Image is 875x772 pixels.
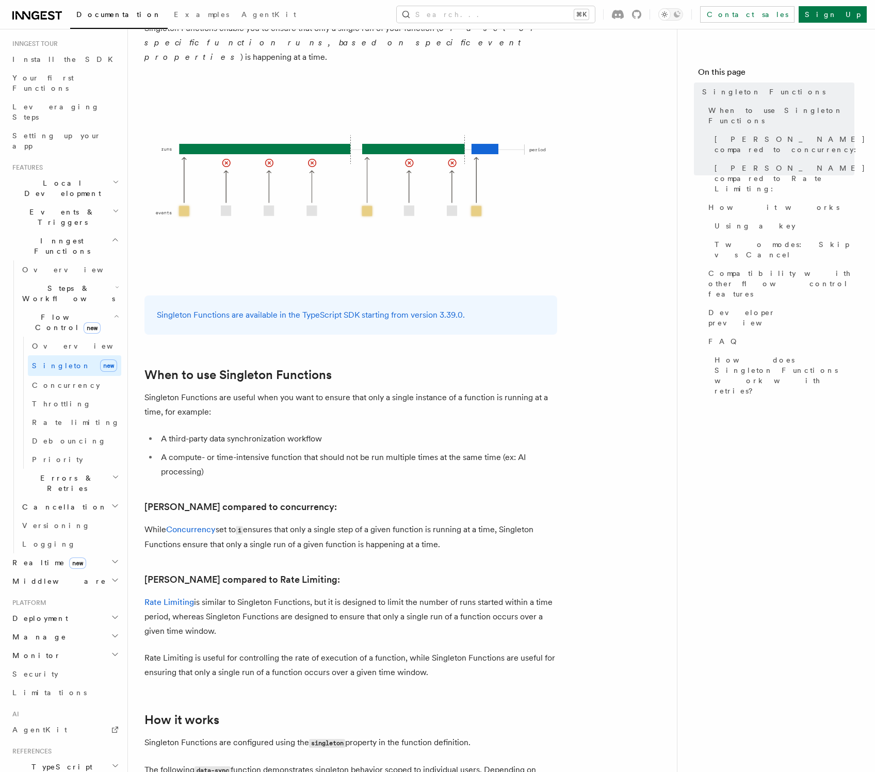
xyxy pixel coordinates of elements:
span: Manage [8,632,67,642]
span: Documentation [76,10,161,19]
li: A third-party data synchronization workflow [158,432,557,446]
a: Concurrency [166,524,216,534]
a: Debouncing [28,432,121,450]
a: Concurrency [28,376,121,395]
code: singleton [309,739,345,748]
p: While set to ensures that only a single step of a given function is running at a time, Singleton ... [144,522,557,552]
a: Compatibility with other flow control features [704,264,854,303]
div: Flow Controlnew [18,337,121,469]
button: Steps & Workflows [18,279,121,308]
a: Limitations [8,683,121,702]
span: Overview [22,266,128,274]
span: AgentKit [241,10,296,19]
a: Contact sales [700,6,795,23]
a: Install the SDK [8,50,121,69]
span: Rate limiting [32,418,120,426]
a: [PERSON_NAME] compared to concurrency: [144,500,337,514]
a: Throttling [28,395,121,413]
p: Singleton Functions enable you to ensure that only a single run of your function ( ) is happening... [144,21,557,64]
button: Inngest Functions [8,232,121,260]
span: Flow Control [18,312,114,333]
kbd: ⌘K [574,9,589,20]
span: When to use Singleton Functions [708,105,854,126]
a: Developer preview [704,303,854,332]
span: AgentKit [12,726,67,734]
button: Toggle dark mode [658,8,683,21]
span: [PERSON_NAME] compared to Rate Limiting: [715,163,866,194]
span: Middleware [8,576,106,586]
a: Using a key [710,217,854,235]
span: Cancellation [18,502,107,512]
a: When to use Singleton Functions [144,368,332,382]
span: Priority [32,455,83,464]
span: Using a key [715,221,796,231]
a: Leveraging Steps [8,97,121,126]
a: How it works [704,198,854,217]
p: Singleton Functions are useful when you want to ensure that only a single instance of a function ... [144,390,557,419]
a: FAQ [704,332,854,351]
span: Local Development [8,178,112,199]
span: References [8,747,52,755]
code: 1 [236,526,243,535]
span: How it works [708,202,839,212]
a: How does Singleton Functions work with retries? [710,351,854,400]
span: Singleton [32,362,91,370]
span: Singleton Functions [702,87,825,97]
a: Security [8,665,121,683]
a: Examples [168,3,235,28]
span: Concurrency [32,381,100,389]
span: Developer preview [708,307,854,328]
span: Compatibility with other flow control features [708,268,854,299]
em: or a set of specific function runs, based on specific event properties [144,23,538,62]
span: new [100,359,117,372]
span: Examples [174,10,229,19]
a: How it works [144,713,219,727]
span: Deployment [8,613,68,623]
button: Events & Triggers [8,203,121,232]
button: Search...⌘K [397,6,595,23]
span: Features [8,163,43,172]
span: Versioning [22,521,90,530]
a: Your first Functions [8,69,121,97]
h4: On this page [698,66,854,83]
button: Cancellation [18,498,121,516]
p: Singleton Functions are configured using the property in the function definition. [144,735,557,750]
span: Security [12,670,58,678]
a: Versioning [18,516,121,535]
button: Manage [8,628,121,646]
span: Logging [22,540,76,548]
span: Steps & Workflows [18,283,115,304]
a: Rate Limiting [144,597,194,607]
img: Singleton Functions only process one run at a time. [144,77,557,283]
a: AgentKit [8,720,121,739]
span: Realtime [8,557,86,568]
span: Limitations [12,688,87,697]
span: new [69,557,86,569]
p: is similar to Singleton Functions, but it is designed to limit the number of runs started within ... [144,595,557,638]
span: Platform [8,599,46,607]
a: Overview [18,260,121,279]
p: Rate Limiting is useful for controlling the rate of execution of a function, while Singleton Func... [144,651,557,680]
button: Flow Controlnew [18,308,121,337]
a: [PERSON_NAME] compared to Rate Limiting: [710,159,854,198]
a: [PERSON_NAME] compared to Rate Limiting: [144,572,340,587]
a: Documentation [70,3,168,29]
a: Singletonnew [28,355,121,376]
button: Monitor [8,646,121,665]
div: Inngest Functions [8,260,121,553]
a: [PERSON_NAME] compared to concurrency: [710,130,854,159]
a: Singleton Functions [698,83,854,101]
a: When to use Singleton Functions [704,101,854,130]
span: Leveraging Steps [12,103,100,121]
span: Inngest tour [8,40,58,48]
button: Deployment [8,609,121,628]
button: Errors & Retries [18,469,121,498]
span: Errors & Retries [18,473,112,494]
span: Setting up your app [12,132,101,150]
span: new [84,322,101,334]
a: Setting up your app [8,126,121,155]
a: AgentKit [235,3,302,28]
li: A compute- or time-intensive function that should not be run multiple times at the same time (ex:... [158,450,557,479]
a: Priority [28,450,121,469]
span: How does Singleton Functions work with retries? [715,355,854,396]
